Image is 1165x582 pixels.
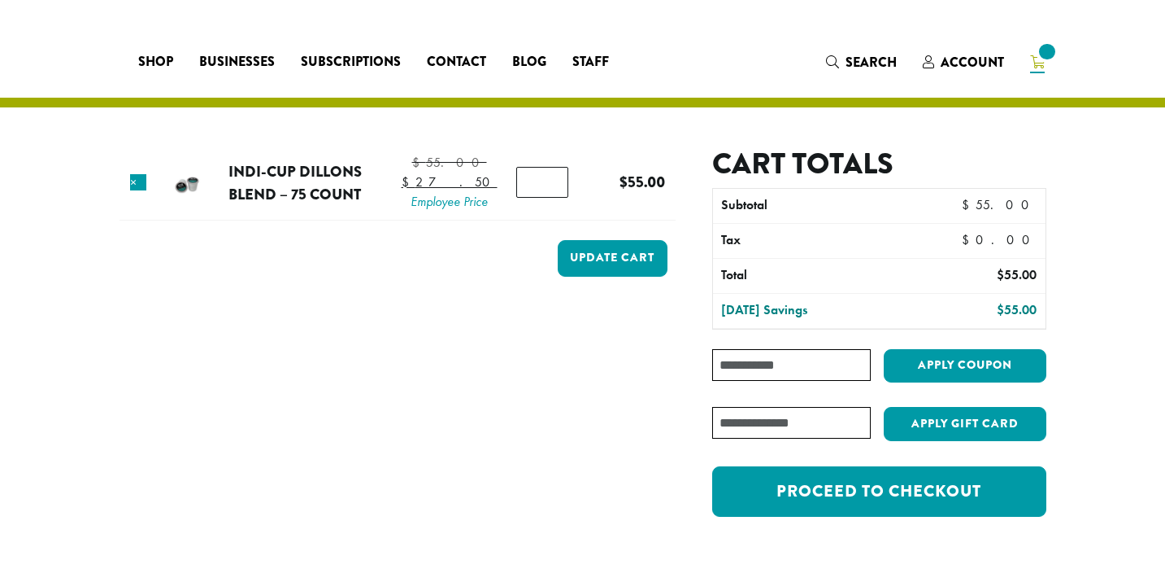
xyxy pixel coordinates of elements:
span: $ [962,196,976,213]
a: Contact [414,49,499,75]
span: Account [941,53,1004,72]
th: Total [713,259,912,293]
a: Staff [559,49,622,75]
span: Shop [138,52,173,72]
bdi: 55.00 [412,154,487,171]
th: [DATE] Savings [713,294,912,328]
span: Search [845,53,897,72]
a: Proceed to checkout [712,466,1045,517]
span: Contact [427,52,486,72]
bdi: 55.00 [997,266,1037,283]
bdi: 0.00 [962,231,1037,248]
button: Apply coupon [884,349,1046,383]
a: Shop [125,49,186,75]
button: Update cart [558,240,667,277]
th: Tax [713,224,948,258]
span: $ [997,301,1004,318]
span: Blog [512,52,546,72]
th: Subtotal [713,189,912,223]
span: Employee Price [402,192,498,212]
a: Indi-Cup Dillons Blend – 75 count [228,160,362,205]
a: Account [910,49,1017,76]
span: $ [962,231,976,248]
span: Staff [572,52,609,72]
a: Blog [499,49,559,75]
a: Search [813,49,910,76]
img: Indi-Cup Dillons Blend - 75 count [161,157,214,210]
span: $ [412,154,426,171]
bdi: 55.00 [619,171,665,193]
bdi: 27.50 [402,173,498,190]
button: Apply Gift Card [884,407,1046,441]
bdi: 55.00 [962,196,1037,213]
span: Businesses [199,52,275,72]
span: $ [619,171,628,193]
a: Subscriptions [288,49,414,75]
span: $ [402,173,415,190]
span: Subscriptions [301,52,401,72]
input: Product quantity [516,167,568,198]
h2: Cart totals [712,147,1045,182]
a: Remove this item [130,174,146,190]
a: Businesses [186,49,288,75]
bdi: 55.00 [997,301,1037,318]
span: $ [997,266,1004,283]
